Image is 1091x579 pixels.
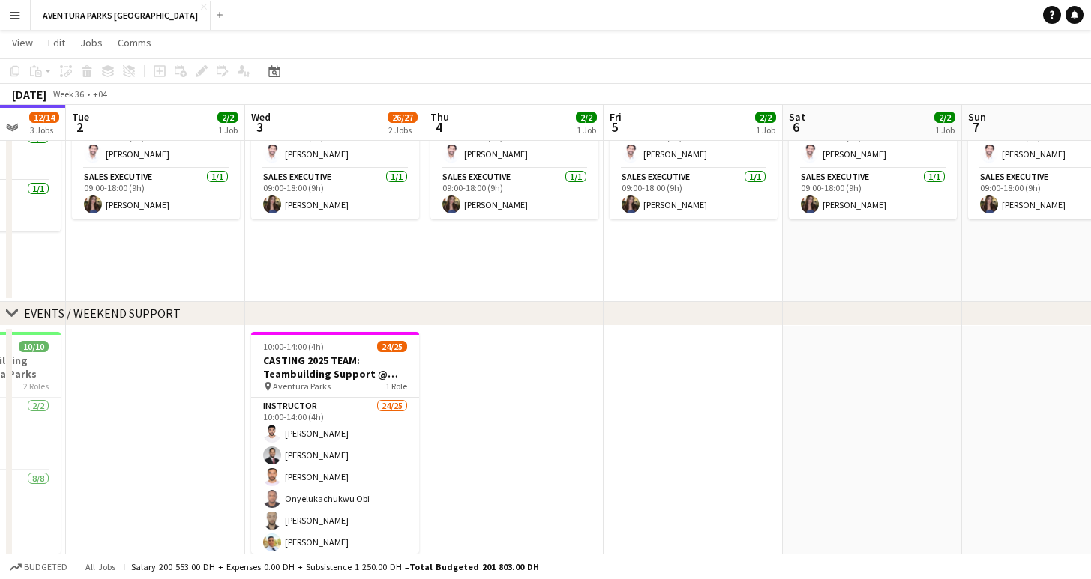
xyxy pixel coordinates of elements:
a: View [6,33,39,52]
span: Comms [118,36,151,49]
button: AVENTURA PARKS [GEOGRAPHIC_DATA] [31,1,211,30]
span: Aventura Parks [273,381,331,392]
span: 2/2 [217,112,238,123]
span: 7 [966,118,986,136]
app-card-role: Facilitator1/109:00-18:00 (9h)[PERSON_NAME] [72,118,240,169]
app-card-role: Sales Executive1/109:00-18:00 (9h)[PERSON_NAME] [72,169,240,219]
span: Edit [48,36,65,49]
div: Salary 200 553.00 DH + Expenses 0.00 DH + Subsistence 1 250.00 DH = [131,561,539,572]
div: 1 Job [218,124,238,136]
span: Sat [789,110,805,124]
app-card-role: Facilitator1/109:00-18:00 (9h)[PERSON_NAME] [430,118,598,169]
span: 5 [607,118,622,136]
span: 2 [70,118,89,136]
span: Tue [72,110,89,124]
span: Wed [251,110,271,124]
div: +04 [93,88,107,100]
app-card-role: Facilitator1/109:00-18:00 (9h)[PERSON_NAME] [610,118,778,169]
app-job-card: 10:00-14:00 (4h)24/25CASTING 2025 TEAM: Teambuilding Support @ Aventura Parks Aventura Parks1 Rol... [251,332,419,554]
span: Total Budgeted 201 803.00 DH [409,561,539,572]
h3: CASTING 2025 TEAM: Teambuilding Support @ Aventura Parks [251,354,419,381]
div: 1 Job [756,124,775,136]
a: Jobs [74,33,109,52]
div: 3 Jobs [30,124,58,136]
span: Jobs [80,36,103,49]
span: Sun [968,110,986,124]
span: 26/27 [388,112,418,123]
button: Budgeted [7,559,70,575]
span: 2 Roles [23,381,49,392]
app-card-role: Sales Executive1/109:00-18:00 (9h)[PERSON_NAME] [251,169,419,219]
app-card-role: Sales Executive1/109:00-18:00 (9h)[PERSON_NAME] [430,169,598,219]
span: 12/14 [29,112,59,123]
a: Comms [112,33,157,52]
div: 1 Job [935,124,955,136]
app-card-role: Facilitator1/109:00-18:00 (9h)[PERSON_NAME] [789,118,957,169]
span: 1 Role [385,381,407,392]
span: View [12,36,33,49]
span: Budgeted [24,562,67,572]
app-card-role: Facilitator1/109:00-18:00 (9h)[PERSON_NAME] [251,118,419,169]
span: 10/10 [19,341,49,352]
span: Week 36 [49,88,87,100]
app-card-role: Sales Executive1/109:00-18:00 (9h)[PERSON_NAME] [610,169,778,219]
div: 1 Job [577,124,596,136]
span: All jobs [82,561,118,572]
a: Edit [42,33,71,52]
span: 6 [787,118,805,136]
span: Thu [430,110,449,124]
span: 24/25 [377,341,407,352]
span: 10:00-14:00 (4h) [263,341,324,352]
div: 2 Jobs [388,124,417,136]
div: [DATE] [12,87,46,102]
span: 3 [249,118,271,136]
span: 2/2 [576,112,597,123]
span: Fri [610,110,622,124]
span: 2/2 [934,112,955,123]
span: 4 [428,118,449,136]
app-card-role: Sales Executive1/109:00-18:00 (9h)[PERSON_NAME] [789,169,957,219]
span: 2/2 [755,112,776,123]
div: EVENTS / WEEKEND SUPPORT [24,306,181,321]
